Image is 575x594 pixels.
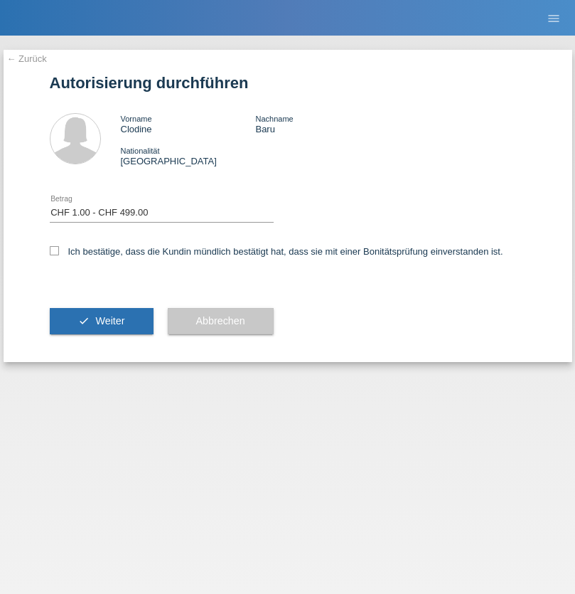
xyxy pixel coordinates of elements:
[121,145,256,166] div: [GEOGRAPHIC_DATA]
[95,315,124,327] span: Weiter
[255,113,390,134] div: Baru
[168,308,274,335] button: Abbrechen
[50,74,526,92] h1: Autorisierung durchführen
[547,11,561,26] i: menu
[121,113,256,134] div: Clodine
[7,53,47,64] a: ← Zurück
[50,246,503,257] label: Ich bestätige, dass die Kundin mündlich bestätigt hat, dass sie mit einer Bonitätsprüfung einvers...
[539,14,568,22] a: menu
[121,115,152,123] span: Vorname
[50,308,154,335] button: check Weiter
[121,147,160,155] span: Nationalität
[78,315,90,327] i: check
[255,115,293,123] span: Nachname
[196,315,245,327] span: Abbrechen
